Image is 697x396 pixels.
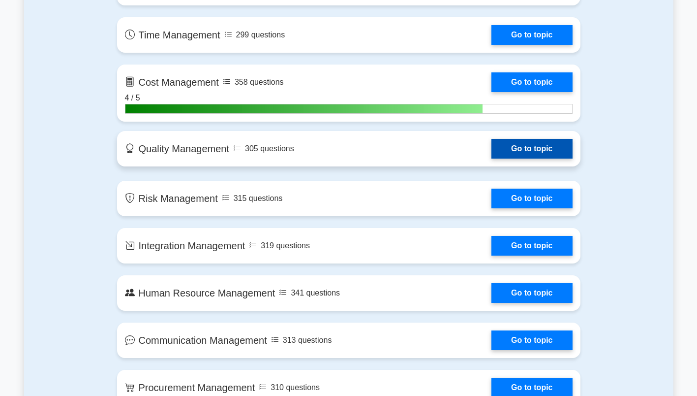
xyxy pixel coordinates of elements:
[491,189,572,208] a: Go to topic
[491,330,572,350] a: Go to topic
[491,25,572,45] a: Go to topic
[491,236,572,256] a: Go to topic
[491,139,572,159] a: Go to topic
[491,72,572,92] a: Go to topic
[491,283,572,303] a: Go to topic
